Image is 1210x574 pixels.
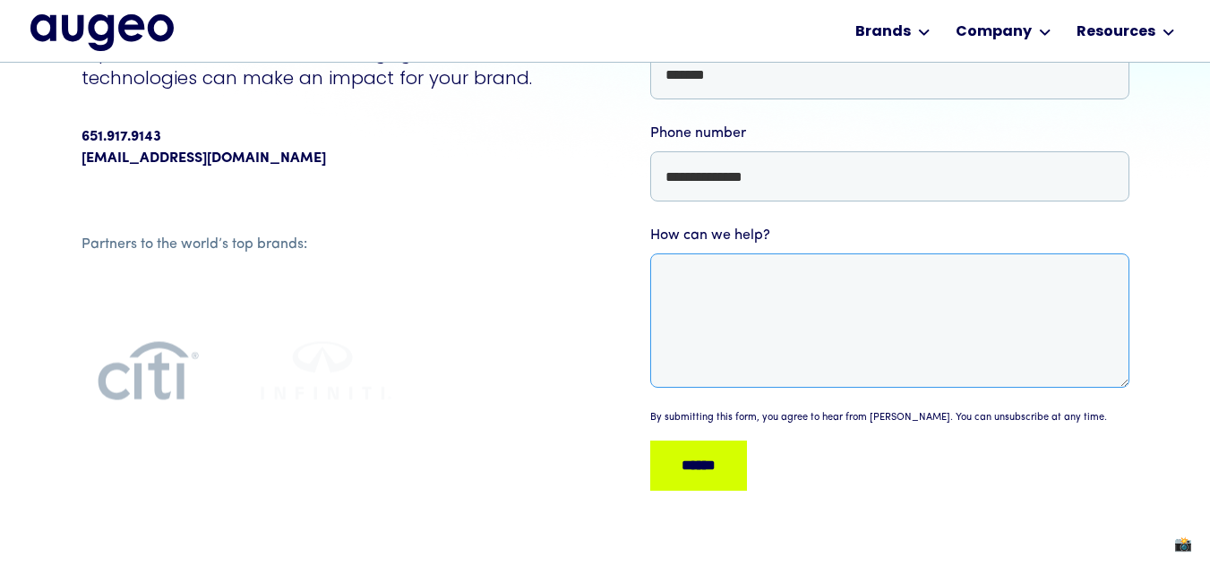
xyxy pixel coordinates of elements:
div: Brands [855,21,911,43]
img: Augeo's full logo in midnight blue. [30,14,174,50]
p: Explore how [PERSON_NAME]’s engagement technologies can make an impact for your brand. [82,40,579,90]
label: Phone number [650,123,1129,144]
a: [EMAIL_ADDRESS][DOMAIN_NAME] [82,148,326,169]
div: Partners to the world’s top brands: [82,234,571,255]
div: Resources [1077,21,1155,43]
div: Company [956,21,1032,43]
label: How can we help? [650,225,1129,246]
a: home [30,14,174,50]
div: Take Screenshot [1174,535,1192,556]
div: By submitting this form, you agree to hear from [PERSON_NAME]. You can unsubscribe at any time. [650,411,1107,426]
div: 651.917.9143 [82,126,161,148]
